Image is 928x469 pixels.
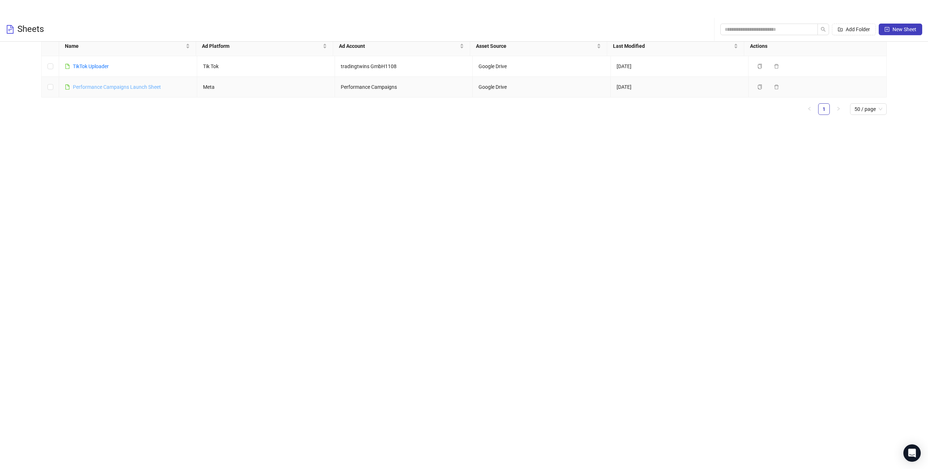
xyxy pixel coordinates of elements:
[832,24,876,35] button: Add Folder
[6,25,14,34] span: file-text
[197,56,335,77] td: Tik Tok
[613,42,732,50] span: Last Modified
[335,77,473,97] td: Performance Campaigns
[818,103,830,115] li: 1
[757,64,762,69] span: copy
[833,103,844,115] li: Next Page
[470,36,607,56] th: Asset Source
[819,104,829,115] a: 1
[804,103,815,115] li: Previous Page
[850,103,887,115] div: Page Size
[65,42,184,50] span: Name
[884,27,890,32] span: plus-square
[774,64,779,69] span: delete
[744,36,881,56] th: Actions
[476,42,595,50] span: Asset Source
[821,27,826,32] span: search
[757,84,762,90] span: copy
[774,84,779,90] span: delete
[846,26,870,32] span: Add Folder
[804,103,815,115] button: left
[197,77,335,97] td: Meta
[73,84,161,90] a: Performance Campaigns Launch Sheet
[17,24,44,35] h3: Sheets
[59,36,196,56] th: Name
[473,77,610,97] td: Google Drive
[879,24,922,35] button: New Sheet
[833,103,844,115] button: right
[333,36,470,56] th: Ad Account
[65,64,70,69] span: file
[339,42,458,50] span: Ad Account
[196,36,333,56] th: Ad Platform
[73,63,109,69] a: TikTok Uploader
[611,56,749,77] td: [DATE]
[335,56,473,77] td: tradingtwins GmbH1108
[607,36,744,56] th: Last Modified
[65,84,70,90] span: file
[473,56,610,77] td: Google Drive
[854,104,882,115] span: 50 / page
[807,107,812,111] span: left
[892,26,916,32] span: New Sheet
[202,42,321,50] span: Ad Platform
[836,107,841,111] span: right
[611,77,749,97] td: [DATE]
[903,444,921,462] div: Open Intercom Messenger
[838,27,843,32] span: folder-add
